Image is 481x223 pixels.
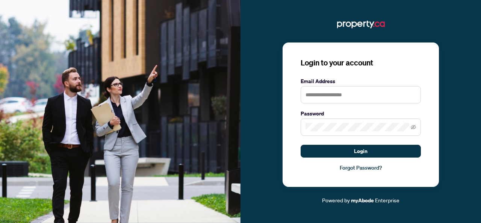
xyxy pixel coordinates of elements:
span: Powered by [322,197,350,203]
label: Password [301,109,421,118]
span: Enterprise [375,197,399,203]
a: myAbode [351,196,374,205]
button: Login [301,145,421,158]
label: Email Address [301,77,421,85]
img: ma-logo [337,18,385,30]
span: Login [354,145,368,157]
a: Forgot Password? [301,164,421,172]
h3: Login to your account [301,58,421,68]
span: eye-invisible [411,124,416,130]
